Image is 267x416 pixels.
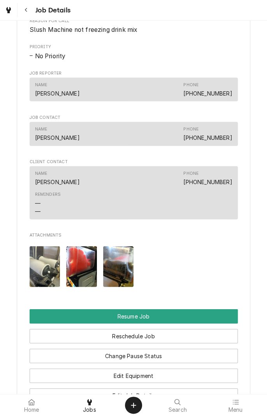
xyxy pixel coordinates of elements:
[30,26,138,33] span: Slush Machine not freezing drink mix
[103,246,134,287] img: yYrku5PXS1yqNtnX0uQS
[24,407,39,413] span: Home
[33,5,70,16] span: Job Details
[35,199,40,207] div: —
[183,126,198,132] div: Phone
[30,122,238,146] div: Contact
[30,78,238,105] div: Job Reporter List
[30,246,60,287] img: 0HixiMtvSkuGMjGyfm9L
[30,70,238,77] span: Job Reporter
[207,396,264,414] a: Menu
[35,191,61,198] div: Reminders
[183,179,232,185] a: [PHONE_NUMBER]
[30,383,238,403] div: Button Group Row
[30,115,238,121] span: Job Contact
[169,407,187,413] span: Search
[3,396,60,414] a: Home
[61,396,118,414] a: Jobs
[19,3,33,17] button: Navigate back
[2,3,16,17] a: Go to Jobs
[30,44,238,50] span: Priority
[30,166,238,219] div: Contact
[35,126,47,132] div: Name
[35,82,47,88] div: Name
[35,126,80,142] div: Name
[30,44,238,61] div: Priority
[183,82,232,97] div: Phone
[30,232,238,238] span: Attachments
[30,25,238,35] span: Reason For Call
[125,397,142,414] button: Create Object
[30,78,238,101] div: Contact
[30,115,238,150] div: Job Contact
[30,52,238,61] span: Priority
[149,396,206,414] a: Search
[30,329,238,343] button: Reschedule Job
[30,309,238,324] div: Button Group Row
[66,246,97,287] img: vZLZEmaoQKG1oK6RhUQ8
[30,18,238,35] div: Reason For Call
[30,52,238,61] div: No Priority
[30,166,238,223] div: Client Contact List
[35,178,80,186] div: [PERSON_NAME]
[30,18,238,24] span: Reason For Call
[35,89,80,97] div: [PERSON_NAME]
[183,82,198,88] div: Phone
[35,191,61,215] div: Reminders
[30,122,238,149] div: Job Contact List
[183,126,232,142] div: Phone
[30,369,238,383] button: Edit Equipment
[83,407,96,413] span: Jobs
[30,309,238,324] button: Resume Job
[30,349,238,363] button: Change Pause Status
[30,240,238,293] span: Attachments
[30,363,238,383] div: Button Group Row
[30,159,238,165] span: Client Contact
[30,159,238,223] div: Client Contact
[183,171,232,186] div: Phone
[30,324,238,343] div: Button Group Row
[183,90,232,97] a: [PHONE_NUMBER]
[35,171,80,186] div: Name
[228,407,242,413] span: Menu
[183,171,198,177] div: Phone
[30,388,238,403] button: Edit Job Details
[183,134,232,141] a: [PHONE_NUMBER]
[35,207,40,216] div: —
[30,70,238,105] div: Job Reporter
[35,171,47,177] div: Name
[30,343,238,363] div: Button Group Row
[30,232,238,293] div: Attachments
[35,134,80,142] div: [PERSON_NAME]
[35,82,80,97] div: Name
